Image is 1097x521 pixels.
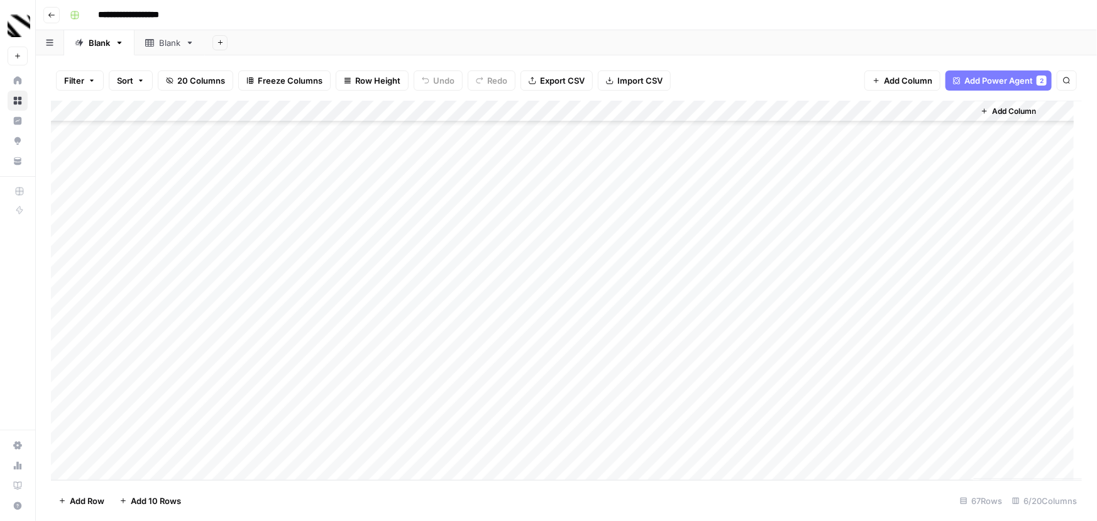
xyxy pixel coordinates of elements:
span: Sort [117,74,133,87]
span: Add Power Agent [964,74,1033,87]
img: Canyon Logo [8,14,30,37]
a: Usage [8,456,28,476]
button: Add Column [976,103,1041,120]
a: Settings [8,435,28,456]
button: 20 Columns [158,70,233,91]
span: Add 10 Rows [131,495,181,507]
button: Undo [414,70,463,91]
span: Redo [487,74,507,87]
button: Workspace: Canyon [8,10,28,42]
span: Add Column [884,74,932,87]
span: Export CSV [540,74,585,87]
span: 20 Columns [177,74,225,87]
button: Filter [56,70,104,91]
span: Import CSV [617,74,663,87]
button: Row Height [336,70,409,91]
span: Filter [64,74,84,87]
button: Import CSV [598,70,671,91]
a: Home [8,70,28,91]
a: Blank [135,30,205,55]
span: Undo [433,74,455,87]
button: Add 10 Rows [112,491,189,511]
div: Blank [159,36,180,49]
div: 67 Rows [955,491,1007,511]
button: Export CSV [521,70,593,91]
span: Add Row [70,495,104,507]
a: Learning Hub [8,476,28,496]
button: Add Row [51,491,112,511]
a: Opportunities [8,131,28,151]
button: Redo [468,70,515,91]
button: Freeze Columns [238,70,331,91]
button: Add Column [864,70,940,91]
span: 2 [1040,76,1044,86]
a: Your Data [8,151,28,171]
button: Add Power Agent2 [945,70,1052,91]
span: Row Height [355,74,400,87]
span: Add Column [992,106,1036,117]
a: Blank [64,30,135,55]
a: Insights [8,111,28,131]
button: Help + Support [8,496,28,516]
div: Blank [89,36,110,49]
span: Freeze Columns [258,74,322,87]
a: Browse [8,91,28,111]
div: 6/20 Columns [1007,491,1082,511]
div: 2 [1037,76,1047,86]
button: Sort [109,70,153,91]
